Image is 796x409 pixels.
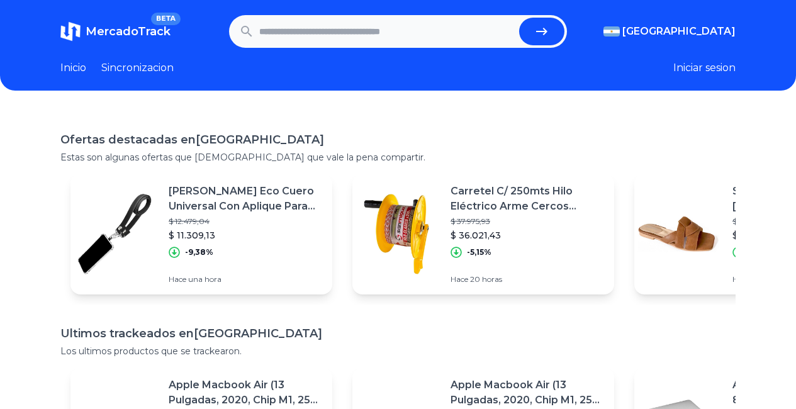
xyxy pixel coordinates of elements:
p: Estas son algunas ofertas que [DEMOGRAPHIC_DATA] que vale la pena compartir. [60,151,736,164]
p: Hace una hora [169,274,322,284]
span: MercadoTrack [86,25,171,38]
p: -5,15% [467,247,491,257]
a: Sincronizacion [101,60,174,76]
button: Iniciar sesion [673,60,736,76]
p: $ 37.975,93 [451,216,604,227]
span: BETA [151,13,181,25]
p: Carretel C/ 250mts Hilo Eléctrico Arme Cercos Domiciliarios [451,184,604,214]
p: -9,38% [185,247,213,257]
a: Featured image[PERSON_NAME] Eco Cuero Universal Con Aplique Para Cualquier Funda$ 12.479,04$ 11.3... [70,174,332,294]
h1: Ultimos trackeados en [GEOGRAPHIC_DATA] [60,325,736,342]
button: [GEOGRAPHIC_DATA] [603,24,736,39]
p: Apple Macbook Air (13 Pulgadas, 2020, Chip M1, 256 Gb De Ssd, 8 Gb De Ram) - Plata [169,378,322,408]
img: Featured image [634,190,722,278]
p: $ 36.021,43 [451,229,604,242]
img: Argentina [603,26,620,36]
img: MercadoTrack [60,21,81,42]
h1: Ofertas destacadas en [GEOGRAPHIC_DATA] [60,131,736,148]
p: Los ultimos productos que se trackearon. [60,345,736,357]
img: Featured image [352,190,440,278]
p: Apple Macbook Air (13 Pulgadas, 2020, Chip M1, 256 Gb De Ssd, 8 Gb De Ram) - Plata [451,378,604,408]
span: [GEOGRAPHIC_DATA] [622,24,736,39]
a: Inicio [60,60,86,76]
p: $ 11.309,13 [169,229,322,242]
p: [PERSON_NAME] Eco Cuero Universal Con Aplique Para Cualquier Funda [169,184,322,214]
a: MercadoTrackBETA [60,21,171,42]
a: Featured imageCarretel C/ 250mts Hilo Eléctrico Arme Cercos Domiciliarios$ 37.975,93$ 36.021,43-5... [352,174,614,294]
img: Featured image [70,190,159,278]
p: $ 12.479,04 [169,216,322,227]
p: Hace 20 horas [451,274,604,284]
